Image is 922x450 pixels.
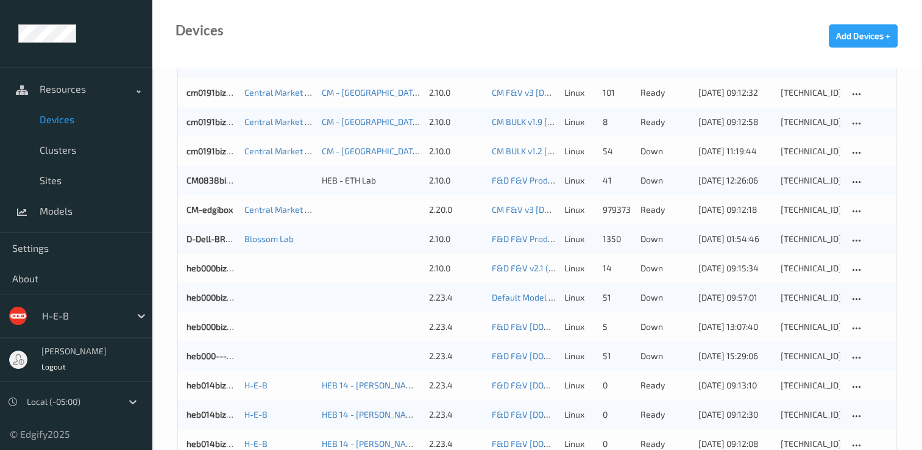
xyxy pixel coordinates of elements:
p: linux [564,379,594,391]
a: Central Market Trial [244,87,322,98]
div: [DATE] 09:12:32 [698,87,772,99]
div: [DATE] 09:12:58 [698,116,772,128]
div: [DATE] 09:12:08 [698,438,772,450]
a: CM - [GEOGRAPHIC_DATA] [322,146,421,156]
p: linux [564,350,594,362]
p: linux [564,438,594,450]
a: F&D F&V v2.1 (Weekly Mon) [DATE] 23:30 [DATE] 23:30 Auto Save [492,263,742,273]
a: CM F&V v3 [DATE] 08:27 Auto Save [492,87,626,98]
a: CM0838bizEdg27 [186,175,254,185]
div: [TECHNICAL_ID] [781,145,840,157]
div: [DATE] 09:57:01 [698,291,772,304]
a: F&D F&V [DOMAIN_NAME] (Daily) [DATE] 16:30 [DATE] 16:30 Auto Save [492,351,762,361]
div: [DATE] 09:12:18 [698,204,772,216]
a: H-E-B [244,409,268,420]
p: down [640,145,690,157]
p: ready [640,379,690,391]
p: linux [564,145,594,157]
p: linux [564,116,594,128]
div: [DATE] 09:13:10 [698,379,772,391]
a: Central Market Trial - Bulk [244,116,346,127]
p: ready [640,204,690,216]
div: [TECHNICAL_ID] [781,379,840,391]
div: 8 [603,116,633,128]
div: [TECHNICAL_ID] [781,321,840,333]
div: [DATE] 01:54:46 [698,233,772,245]
p: linux [564,204,594,216]
div: [TECHNICAL_ID] [781,174,840,187]
div: [TECHNICAL_ID] [781,233,840,245]
a: Central Market Trial - Bulk [244,146,346,156]
a: Central Market Trial [244,204,322,215]
div: 2.23.4 [429,350,483,362]
p: down [640,291,690,304]
div: [DATE] 09:12:30 [698,409,772,421]
div: 2.10.0 [429,174,483,187]
a: heb000bized000 [186,263,251,273]
p: linux [564,87,594,99]
a: H-E-B [244,380,268,390]
div: [TECHNICAL_ID] [781,350,840,362]
p: linux [564,321,594,333]
div: [DATE] 15:29:06 [698,350,772,362]
a: heb000bizedg011 [186,321,254,332]
div: 2.10.0 [429,145,483,157]
a: heb014bizedg33 [186,409,250,420]
a: Default Model 1.10 [492,292,562,302]
div: 14 [603,262,633,274]
p: down [640,262,690,274]
div: 2.23.4 [429,409,483,421]
div: Devices [176,24,224,37]
div: 0 [603,409,633,421]
a: F&D F&V [DOMAIN_NAME] (Daily) [DATE] 16:30 [DATE] 16:30 Auto Save [492,438,762,449]
a: CM-edgibox [186,204,233,215]
a: CM - [GEOGRAPHIC_DATA] [322,87,421,98]
p: linux [564,233,594,245]
div: [DATE] 12:26:06 [698,174,772,187]
a: heb000bizedg00 [186,292,251,302]
a: heb000---edg00 [186,351,251,361]
div: [TECHNICAL_ID] [781,291,840,304]
div: [TECHNICAL_ID] [781,438,840,450]
a: F&D F&V Produce v3.1 (latest data) [DATE] 19:42 Auto Save [492,234,718,244]
a: H-E-B [244,438,268,449]
a: CM - [GEOGRAPHIC_DATA] [322,116,421,127]
p: ready [640,116,690,128]
div: [DATE] 09:15:34 [698,262,772,274]
div: HEB - ETH Lab [322,174,420,187]
a: cm0191bizedg86 [186,116,251,127]
a: cm0191bizedg70 [186,87,250,98]
div: 41 [603,174,633,187]
a: F&D F&V [DOMAIN_NAME] (weekly Mon) [DATE] 23:30 [DATE] 23:30 Auto Save [492,321,792,332]
div: 1350 [603,233,633,245]
div: 2.10.0 [429,233,483,245]
button: Add Devices + [829,24,898,48]
div: 2.10.0 [429,116,483,128]
div: 51 [603,350,633,362]
div: 101 [603,87,633,99]
div: 0 [603,438,633,450]
div: [TECHNICAL_ID] [781,262,840,274]
p: down [640,233,690,245]
div: [DATE] 13:07:40 [698,321,772,333]
a: cm0191bizedg88 [186,146,252,156]
a: F&D F&V [DOMAIN_NAME] (Daily) [DATE] 16:30 [DATE] 16:30 Auto Save [492,380,762,390]
div: 2.23.4 [429,438,483,450]
div: 979373 [603,204,633,216]
p: ready [640,438,690,450]
p: linux [564,262,594,274]
p: linux [564,409,594,421]
a: HEB 14 - [PERSON_NAME] [322,438,421,449]
p: linux [564,174,594,187]
a: F&D F&V Produce v2.7 [DATE] 17:48 Auto Save [492,175,670,185]
a: F&D F&V [DOMAIN_NAME] (Daily) [DATE] 16:30 [DATE] 16:30 Auto Save [492,409,762,420]
div: [TECHNICAL_ID] [781,87,840,99]
div: 2.23.4 [429,379,483,391]
div: 2.20.0 [429,204,483,216]
div: 2.23.4 [429,291,483,304]
p: ready [640,409,690,421]
p: linux [564,291,594,304]
div: 5 [603,321,633,333]
div: [TECHNICAL_ID] [781,409,840,421]
p: down [640,321,690,333]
